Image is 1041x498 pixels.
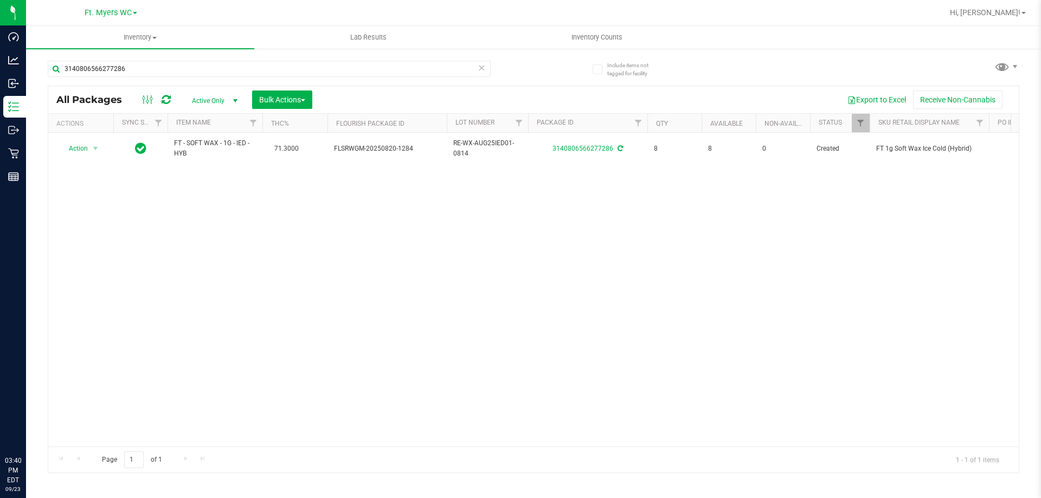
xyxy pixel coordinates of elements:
[150,114,168,132] a: Filter
[852,114,870,132] a: Filter
[913,90,1003,109] button: Receive Non-Cannabis
[269,141,304,157] span: 71.3000
[8,101,19,112] inline-svg: Inventory
[93,451,171,468] span: Page of 1
[5,456,21,485] p: 03:40 PM EDT
[48,61,491,77] input: Search Package ID, Item Name, SKU, Lot or Part Number...
[453,138,522,159] span: RE-WX-AUG25IED01-0814
[656,120,668,127] a: Qty
[478,61,485,75] span: Clear
[124,451,144,468] input: 1
[607,61,661,77] span: Include items not tagged for facility
[654,144,695,154] span: 8
[122,119,164,126] a: Sync Status
[817,144,863,154] span: Created
[8,171,19,182] inline-svg: Reports
[998,119,1014,126] a: PO ID
[552,145,613,152] a: 3140806566277286
[334,144,440,154] span: FLSRWGM-20250820-1284
[8,55,19,66] inline-svg: Analytics
[254,26,483,49] a: Lab Results
[950,8,1020,17] span: Hi, [PERSON_NAME]!
[764,120,813,127] a: Non-Available
[710,120,743,127] a: Available
[971,114,989,132] a: Filter
[483,26,711,49] a: Inventory Counts
[336,120,404,127] a: Flourish Package ID
[876,144,982,154] span: FT 1g Soft Wax Ice Cold (Hybrid)
[252,90,312,109] button: Bulk Actions
[510,114,528,132] a: Filter
[336,33,401,42] span: Lab Results
[8,125,19,135] inline-svg: Outbound
[56,120,109,127] div: Actions
[947,451,1008,468] span: 1 - 1 of 1 items
[629,114,647,132] a: Filter
[455,119,494,126] a: Lot Number
[557,33,637,42] span: Inventory Counts
[26,26,254,49] a: Inventory
[259,95,305,104] span: Bulk Actions
[8,31,19,42] inline-svg: Dashboard
[26,33,254,42] span: Inventory
[135,141,146,156] span: In Sync
[616,145,623,152] span: Sync from Compliance System
[708,144,749,154] span: 8
[878,119,960,126] a: Sku Retail Display Name
[245,114,262,132] a: Filter
[8,148,19,159] inline-svg: Retail
[762,144,804,154] span: 0
[85,8,132,17] span: Ft. Myers WC
[176,119,211,126] a: Item Name
[174,138,256,159] span: FT - SOFT WAX - 1G - IED - HYB
[11,411,43,444] iframe: Resource center
[8,78,19,89] inline-svg: Inbound
[5,485,21,493] p: 09/23
[537,119,574,126] a: Package ID
[840,90,913,109] button: Export to Excel
[59,141,88,156] span: Action
[819,119,842,126] a: Status
[271,120,289,127] a: THC%
[56,94,133,106] span: All Packages
[89,141,102,156] span: select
